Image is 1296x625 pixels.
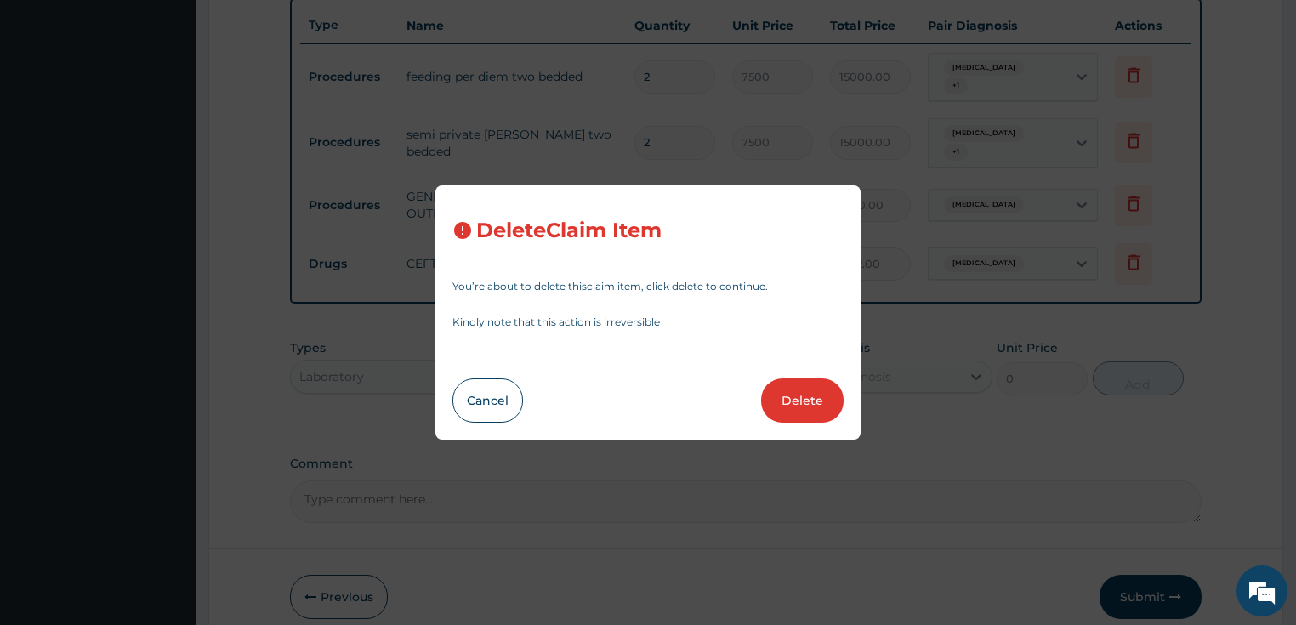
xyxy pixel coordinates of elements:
[9,432,324,491] textarea: Type your message and hit 'Enter'
[279,9,320,49] div: Minimize live chat window
[761,378,844,423] button: Delete
[452,378,523,423] button: Cancel
[88,95,286,117] div: Chat with us now
[31,85,69,128] img: d_794563401_company_1708531726252_794563401
[452,317,844,327] p: Kindly note that this action is irreversible
[452,281,844,292] p: You’re about to delete this claim item , click delete to continue.
[99,198,235,370] span: We're online!
[476,219,662,242] h3: Delete Claim Item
